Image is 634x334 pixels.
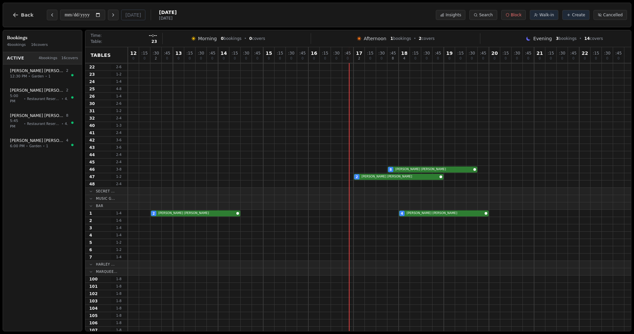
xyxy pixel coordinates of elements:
[27,96,60,101] span: Restaurant Reservation
[345,51,351,55] span: : 45
[7,34,78,41] h3: Bookings
[313,57,315,60] span: 0
[200,57,202,60] span: 0
[91,39,102,44] span: Table:
[89,145,95,150] span: 43
[89,306,98,311] span: 104
[347,57,349,60] span: 0
[111,123,127,128] span: 1 - 3
[584,36,590,41] span: 14
[584,57,586,60] span: 0
[89,167,95,172] span: 46
[446,51,452,56] span: 19
[130,51,136,56] span: 12
[24,121,26,126] span: •
[505,57,507,60] span: 0
[10,74,27,79] span: 12:30 PM
[149,33,157,38] span: --:--
[111,225,127,230] span: 1 - 4
[89,255,92,260] span: 7
[66,68,68,74] span: 2
[111,160,127,165] span: 2 - 4
[89,247,92,253] span: 6
[7,7,39,23] button: Back
[111,181,127,186] span: 2 - 4
[96,262,115,267] span: Harley ...
[198,35,217,42] span: Morning
[89,211,92,216] span: 1
[61,96,63,101] span: •
[459,57,461,60] span: 0
[61,56,78,61] span: 16 covers
[111,138,127,143] span: 3 - 6
[562,10,590,20] button: Create
[480,51,486,55] span: : 45
[132,57,134,60] span: 0
[159,9,177,16] span: [DATE]
[10,68,65,73] span: [PERSON_NAME] [PERSON_NAME]
[96,203,103,208] span: Bar
[108,10,119,20] button: Next day
[111,174,127,179] span: 1 - 2
[96,196,115,201] span: Music G...
[256,57,258,60] span: 0
[91,52,111,58] span: Tables
[244,36,247,41] span: •
[390,36,393,41] span: 1
[234,57,236,60] span: 0
[111,79,127,84] span: 1 - 4
[111,72,127,77] span: 1 - 2
[10,93,23,104] span: 5:00 PM
[89,123,95,128] span: 40
[111,64,127,69] span: 2 - 6
[89,152,95,158] span: 44
[21,13,34,17] span: Back
[584,36,603,41] span: covers
[65,96,68,101] span: 47
[66,88,68,93] span: 2
[89,94,95,99] span: 26
[187,51,193,55] span: : 15
[89,181,95,187] span: 48
[266,51,272,56] span: 15
[178,57,180,60] span: 0
[28,74,30,79] span: •
[243,51,249,55] span: : 30
[66,138,68,144] span: 4
[89,64,95,70] span: 22
[604,51,610,55] span: : 30
[491,51,498,56] span: 20
[469,51,475,55] span: : 30
[89,328,98,333] span: 107
[301,57,303,60] span: 0
[29,144,41,149] span: Garden
[414,57,416,60] span: 0
[426,57,428,60] span: 0
[158,211,235,216] span: [PERSON_NAME] [PERSON_NAME]
[595,57,597,60] span: 0
[10,144,25,149] span: 6:00 PM
[89,101,95,106] span: 30
[89,225,92,231] span: 3
[390,167,392,172] span: 8
[48,74,50,79] span: 1
[617,57,619,60] span: 0
[89,313,98,318] span: 105
[550,57,552,60] span: 0
[47,10,57,20] button: Previous day
[27,121,60,126] span: Restaurant Reservation
[211,57,213,60] span: 0
[603,12,623,18] span: Cancelled
[311,51,317,56] span: 16
[435,51,441,55] span: : 45
[111,240,127,245] span: 1 - 2
[143,57,145,60] span: 0
[539,12,554,18] span: Walk-in
[24,96,26,101] span: •
[221,36,241,41] span: bookings
[39,56,57,61] span: 4 bookings
[89,86,95,92] span: 25
[89,116,95,121] span: 32
[32,74,44,79] span: Garden
[358,57,360,60] span: 2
